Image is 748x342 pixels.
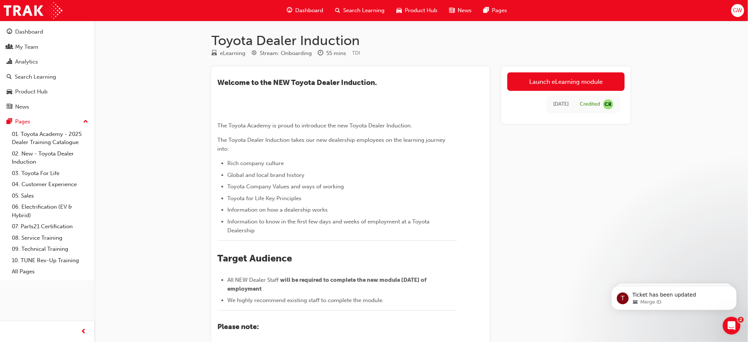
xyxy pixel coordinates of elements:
[15,28,43,36] div: Dashboard
[7,89,12,95] span: car-icon
[3,115,91,129] button: Pages
[220,49,245,58] div: eLearning
[738,317,744,323] span: 2
[263,285,265,292] span: .
[600,270,748,322] iframe: Intercom notifications message
[227,172,304,178] span: Global and local brand history
[227,297,384,304] span: We highly recommend existing staff to complete the module.
[390,3,443,18] a: car-iconProduct Hub
[4,2,62,19] img: Trak
[227,183,344,190] span: Toyota Company Values and ways of working
[15,117,30,126] div: Pages
[329,3,390,18] a: search-iconSearch Learning
[478,3,513,18] a: pages-iconPages
[281,3,329,18] a: guage-iconDashboard
[227,160,284,167] span: Rich company culture
[7,59,12,65] span: chart-icon
[227,277,279,283] span: All NEW Dealer Staff
[7,119,12,125] span: pages-icon
[9,243,91,255] a: 09. Technical Training
[9,221,91,232] a: 07. Parts21 Certification
[9,190,91,202] a: 05. Sales
[7,29,12,35] span: guage-icon
[217,137,447,152] span: The Toyota Dealer Induction takes our new dealership employees on the learning journey into:
[554,100,569,109] div: Tue Mar 25 2025 23:00:00 GMT+1100 (Australian Eastern Daylight Time)
[227,277,428,292] span: will be required to complete the new module [DATE] of employment
[251,49,312,58] div: Stream
[217,122,412,129] span: The Toyota Academy is proud to introduce the new Toyota Dealer Induction.
[723,317,741,335] iframe: Intercom live chat
[343,6,385,15] span: Search Learning
[9,129,91,148] a: 01. Toyota Academy - 2025 Dealer Training Catalogue
[9,255,91,266] a: 10. TUNE Rev-Up Training
[227,195,301,202] span: Toyota for Life Key Principles
[3,55,91,69] a: Analytics
[9,266,91,277] a: All Pages
[15,88,48,96] div: Product Hub
[3,70,91,84] a: Search Learning
[211,33,631,49] h1: Toyota Dealer Induction
[507,72,625,91] a: Launch eLearning module
[217,78,377,87] span: ​Welcome to the NEW Toyota Dealer Induction.
[211,50,217,57] span: learningResourceType_ELEARNING-icon
[603,99,613,109] span: null-icon
[7,44,12,51] span: people-icon
[335,6,340,15] span: search-icon
[458,6,472,15] span: News
[7,74,12,81] span: search-icon
[3,24,91,115] button: DashboardMy TeamAnalyticsSearch LearningProduct HubNews
[9,168,91,179] a: 03. Toyota For Life
[449,6,455,15] span: news-icon
[9,148,91,168] a: 02. New - Toyota Dealer Induction
[15,103,29,111] div: News
[287,6,292,15] span: guage-icon
[81,327,87,336] span: prev-icon
[83,117,88,127] span: up-icon
[295,6,323,15] span: Dashboard
[260,49,312,58] div: Stream: Onboarding
[733,6,742,15] span: GW
[580,101,600,108] div: Credited
[15,73,56,81] div: Search Learning
[15,43,38,51] div: My Team
[731,4,744,17] button: GW
[3,85,91,99] a: Product Hub
[405,6,437,15] span: Product Hub
[217,322,259,331] span: Please note:
[227,206,328,213] span: Information on how a dealership works
[217,253,292,264] span: Target Audience
[352,50,360,56] span: Learning resource code
[9,179,91,190] a: 04. Customer Experience
[443,3,478,18] a: news-iconNews
[483,6,489,15] span: pages-icon
[396,6,402,15] span: car-icon
[3,100,91,114] a: News
[3,25,91,39] a: Dashboard
[227,218,431,234] span: Information to know in the first few days and weeks of employment at a Toyota Dealership
[318,49,346,58] div: Duration
[326,49,346,58] div: 55 mins
[9,232,91,244] a: 08. Service Training
[251,50,257,57] span: target-icon
[211,49,245,58] div: Type
[15,58,38,66] div: Analytics
[492,6,507,15] span: Pages
[318,50,323,57] span: clock-icon
[9,201,91,221] a: 06. Electrification (EV & Hybrid)
[3,40,91,54] a: My Team
[7,104,12,110] span: news-icon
